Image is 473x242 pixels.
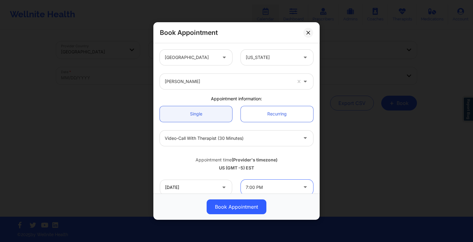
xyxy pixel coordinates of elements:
[232,157,277,162] b: (Provider's timezone)
[156,96,317,102] div: Appointment information:
[241,106,313,122] a: Recurring
[160,157,313,163] div: Appointment time
[165,131,298,146] div: Video-Call with Therapist (30 minutes)
[160,28,218,37] h2: Book Appointment
[160,180,232,195] input: MM/DD/YYYY
[160,165,313,171] div: US (GMT -5) EST
[207,199,266,214] button: Book Appointment
[160,106,232,122] a: Single
[165,74,292,89] div: [PERSON_NAME]
[246,50,298,65] div: [US_STATE]
[165,50,217,65] div: [GEOGRAPHIC_DATA]
[246,180,298,195] div: 7:00 PM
